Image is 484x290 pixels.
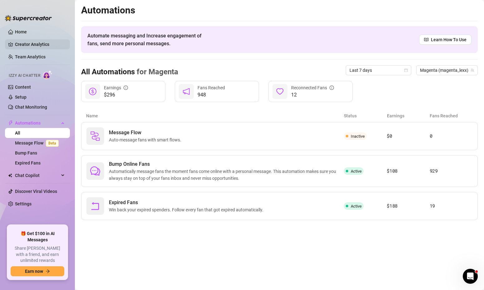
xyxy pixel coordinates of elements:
article: 19 [430,202,472,210]
span: rollback [90,201,100,211]
span: heart [276,88,284,95]
span: notification [183,88,190,95]
article: $108 [387,167,429,175]
a: All [15,130,20,135]
span: Chat Copilot [15,170,59,180]
span: arrow-right [46,269,50,273]
a: Expired Fans [15,160,41,165]
span: Active [351,169,362,174]
span: Automatically message fans the moment fans come online with a personal message. This automation m... [109,168,344,182]
span: Win back your expired spenders. Follow every fan that got expired automatically. [109,206,266,213]
span: Beta [46,140,59,147]
span: calendar [404,68,408,72]
a: Chat Monitoring [15,105,47,110]
a: Home [15,29,27,34]
span: Fans Reached [198,85,225,90]
span: Izzy AI Chatter [9,73,40,79]
article: Status [344,112,387,119]
div: Earnings [104,84,128,91]
span: 948 [198,91,225,99]
span: Inactive [351,134,365,139]
span: Share [PERSON_NAME] with a friend, and earn unlimited rewards [11,245,64,264]
span: Active [351,204,362,209]
span: for Magenta [135,67,178,76]
img: svg%3e [90,131,100,141]
a: Discover Viral Videos [15,189,57,194]
span: info-circle [124,86,128,90]
span: Learn How To Use [431,36,467,43]
span: Expired Fans [109,199,266,206]
span: Bump Online Fans [109,160,344,168]
img: Chat Copilot [8,173,12,178]
article: 929 [430,167,472,175]
span: Last 7 days [350,66,408,75]
article: Fans Reached [430,112,473,119]
article: 0 [430,132,472,140]
span: 🎁 Get $100 in AI Messages [11,231,64,243]
a: Settings [15,201,32,206]
iframe: Intercom live chat [463,269,478,284]
a: Setup [15,95,27,100]
h2: Automations [81,4,478,16]
div: Reconnected Fans [291,84,334,91]
a: Message FlowBeta [15,140,61,145]
span: Automate messaging and Increase engagement of fans, send more personal messages. [87,32,208,47]
img: logo-BBDzfeDw.svg [5,15,52,21]
span: Earn now [25,269,43,274]
a: Learn How To Use [419,35,472,45]
span: $296 [104,91,128,99]
article: $0 [387,132,429,140]
span: read [424,37,428,42]
article: Name [86,112,344,119]
span: info-circle [330,86,334,90]
article: $188 [387,202,429,210]
button: Earn nowarrow-right [11,266,64,276]
a: Team Analytics [15,54,46,59]
span: Auto-message fans with smart flows. [109,136,184,143]
article: Earnings [387,112,430,119]
a: Bump Fans [15,150,37,155]
span: dollar [89,88,96,95]
h3: All Automations [81,67,178,77]
a: Creator Analytics [15,39,65,49]
span: Message Flow [109,129,184,136]
img: AI Chatter [43,70,52,79]
span: team [471,68,474,72]
span: thunderbolt [8,120,13,125]
span: Magenta (magenta_lexx) [420,66,474,75]
span: Automations [15,118,59,128]
a: Content [15,85,31,90]
span: comment [90,166,100,176]
span: 12 [291,91,334,99]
